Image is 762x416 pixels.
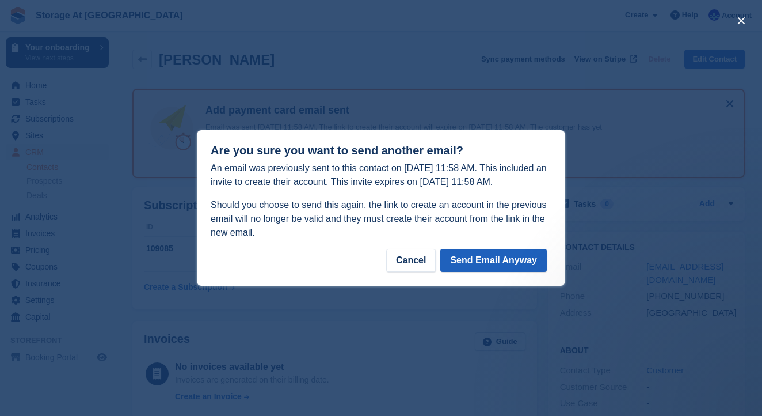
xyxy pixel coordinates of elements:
p: An email was previously sent to this contact on [DATE] 11:58 AM. This included an invite to creat... [211,161,551,189]
button: close [732,12,750,30]
p: Should you choose to send this again, the link to create an account in the previous email will no... [211,198,551,240]
h1: Are you sure you want to send another email? [211,144,551,157]
button: Send Email Anyway [440,249,547,272]
div: Cancel [386,249,436,272]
